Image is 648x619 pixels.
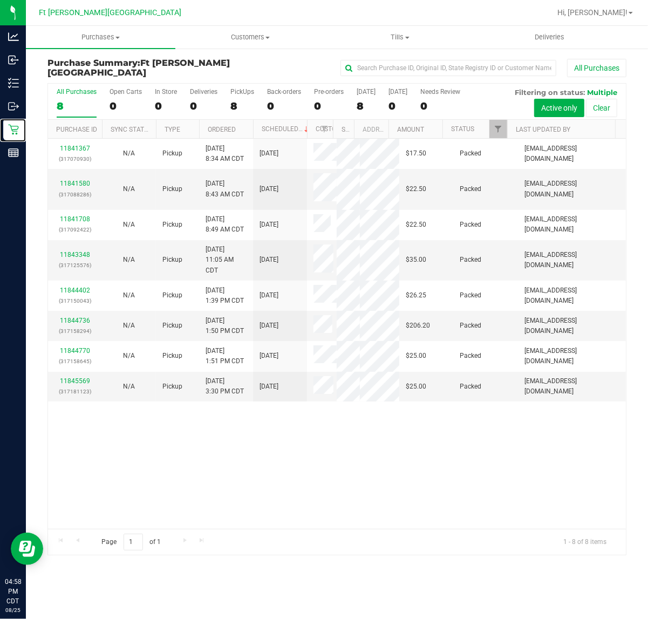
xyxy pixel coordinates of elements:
[162,148,182,159] span: Pickup
[190,88,217,96] div: Deliveries
[162,351,182,361] span: Pickup
[11,533,43,565] iframe: Resource center
[54,356,96,366] p: (317158645)
[162,290,182,301] span: Pickup
[123,185,135,193] span: Not Applicable
[47,58,241,77] h3: Purchase Summary:
[406,184,426,194] span: $22.50
[557,8,627,17] span: Hi, [PERSON_NAME]!
[260,321,278,331] span: [DATE]
[357,88,376,96] div: [DATE]
[406,148,426,159] span: $17.50
[420,88,460,96] div: Needs Review
[342,126,399,133] a: State Registry ID
[206,244,247,276] span: [DATE] 11:05 AM CDT
[260,148,278,159] span: [DATE]
[60,145,90,152] a: 11841367
[406,382,426,392] span: $25.00
[524,285,619,306] span: [EMAIL_ADDRESS][DOMAIN_NAME]
[123,255,135,265] button: N/A
[206,316,244,336] span: [DATE] 1:50 PM CDT
[524,179,619,199] span: [EMAIL_ADDRESS][DOMAIN_NAME]
[123,291,135,299] span: Not Applicable
[5,606,21,614] p: 08/25
[206,144,244,164] span: [DATE] 8:34 AM CDT
[524,346,619,366] span: [EMAIL_ADDRESS][DOMAIN_NAME]
[57,100,97,112] div: 8
[155,100,177,112] div: 0
[60,377,90,385] a: 11845569
[314,100,344,112] div: 0
[206,346,244,366] span: [DATE] 1:51 PM CDT
[325,26,475,49] a: Tills
[54,225,96,235] p: (317092422)
[162,184,182,194] span: Pickup
[54,386,96,397] p: (317181123)
[460,220,481,230] span: Packed
[260,220,278,230] span: [DATE]
[124,534,143,550] input: 1
[586,99,617,117] button: Clear
[175,26,325,49] a: Customers
[8,78,19,89] inline-svg: Inventory
[123,351,135,361] button: N/A
[354,120,388,139] th: Address
[406,351,426,361] span: $25.00
[39,8,181,17] span: Ft [PERSON_NAME][GEOGRAPHIC_DATA]
[534,99,584,117] button: Active only
[260,255,278,265] span: [DATE]
[460,148,481,159] span: Packed
[54,154,96,164] p: (317070930)
[262,125,311,133] a: Scheduled
[123,256,135,263] span: Not Applicable
[267,88,301,96] div: Back-orders
[60,347,90,355] a: 11844770
[56,126,97,133] a: Purchase ID
[260,382,278,392] span: [DATE]
[54,326,96,336] p: (317158294)
[314,88,344,96] div: Pre-orders
[26,26,175,49] a: Purchases
[47,58,230,78] span: Ft [PERSON_NAME][GEOGRAPHIC_DATA]
[460,184,481,194] span: Packed
[110,88,142,96] div: Open Carts
[110,100,142,112] div: 0
[206,285,244,306] span: [DATE] 1:39 PM CDT
[520,32,579,42] span: Deliveries
[206,214,244,235] span: [DATE] 8:49 AM CDT
[206,179,244,199] span: [DATE] 8:43 AM CDT
[524,250,619,270] span: [EMAIL_ADDRESS][DOMAIN_NAME]
[406,321,430,331] span: $206.20
[489,120,507,138] a: Filter
[162,382,182,392] span: Pickup
[524,144,619,164] span: [EMAIL_ADDRESS][DOMAIN_NAME]
[8,101,19,112] inline-svg: Outbound
[123,184,135,194] button: N/A
[340,60,556,76] input: Search Purchase ID, Original ID, State Registry ID or Customer Name...
[155,88,177,96] div: In Store
[60,317,90,324] a: 11844736
[475,26,624,49] a: Deliveries
[406,255,426,265] span: $35.00
[123,322,135,329] span: Not Applicable
[451,125,474,133] a: Status
[388,88,407,96] div: [DATE]
[165,126,180,133] a: Type
[460,351,481,361] span: Packed
[8,147,19,158] inline-svg: Reports
[406,290,426,301] span: $26.25
[587,88,617,97] span: Multiple
[123,321,135,331] button: N/A
[123,382,135,392] button: N/A
[516,126,570,133] a: Last Updated By
[54,260,96,270] p: (317125576)
[460,255,481,265] span: Packed
[123,148,135,159] button: N/A
[8,124,19,135] inline-svg: Retail
[54,189,96,200] p: (317088286)
[406,220,426,230] span: $22.50
[8,55,19,65] inline-svg: Inbound
[26,32,175,42] span: Purchases
[176,32,324,42] span: Customers
[567,59,626,77] button: All Purchases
